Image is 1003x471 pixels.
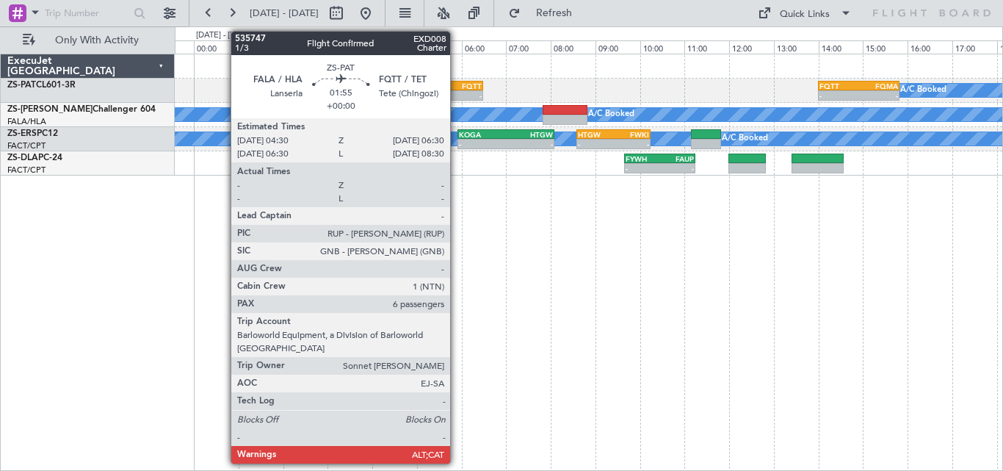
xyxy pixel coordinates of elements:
div: - [819,91,859,100]
span: ZS-PAT [7,81,36,90]
div: - [395,91,438,100]
a: FACT/CPT [7,165,46,176]
a: ZS-DLAPC-24 [7,154,62,162]
div: FQMA [858,82,898,90]
div: 00:00 [194,40,239,54]
div: 15:00 [863,40,908,54]
button: Refresh [501,1,590,25]
div: 13:00 [774,40,819,54]
span: ZS-[PERSON_NAME] [7,105,93,114]
div: - [660,164,694,173]
div: 04:00 [372,40,417,54]
div: - [613,140,649,148]
span: ZS-ERS [7,129,37,138]
div: 16:00 [908,40,952,54]
div: HTGW [506,130,553,139]
div: 17:00 [952,40,997,54]
a: ZS-[PERSON_NAME]Challenger 604 [7,105,156,114]
button: Only With Activity [16,29,159,52]
div: 11:00 [684,40,729,54]
div: A/C Booked [722,128,768,150]
span: ZS-DLA [7,154,38,162]
a: ZS-ERSPC12 [7,129,58,138]
div: - [459,140,506,148]
div: FQTT [438,82,482,90]
div: 02:00 [283,40,328,54]
a: ZS-PATCL601-3R [7,81,76,90]
a: FALA/HLA [7,116,46,127]
div: FWKI [613,130,649,139]
div: FAUP [660,154,694,163]
div: HTGW [578,130,614,139]
button: Quick Links [750,1,859,25]
div: 10:00 [640,40,685,54]
div: 09:00 [595,40,640,54]
div: - [506,140,553,148]
div: 01:00 [239,40,283,54]
div: FALA [395,82,438,90]
input: Trip Number [45,2,129,24]
div: [DATE] - [DATE] [196,29,253,42]
span: Only With Activity [38,35,155,46]
div: Quick Links [780,7,830,22]
div: 06:00 [462,40,507,54]
div: - [578,140,614,148]
div: - [858,91,898,100]
div: 05:00 [417,40,462,54]
div: FYWH [626,154,659,163]
span: [DATE] - [DATE] [250,7,319,20]
span: Refresh [524,8,585,18]
a: FACT/CPT [7,140,46,151]
div: A/C Booked [900,79,946,101]
div: 03:00 [327,40,372,54]
div: 08:00 [551,40,595,54]
div: 07:00 [506,40,551,54]
div: A/C Booked [588,104,634,126]
div: KOGA [459,130,506,139]
div: - [626,164,659,173]
div: 14:00 [819,40,863,54]
div: 12:00 [729,40,774,54]
div: - [438,91,482,100]
div: FQTT [819,82,859,90]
